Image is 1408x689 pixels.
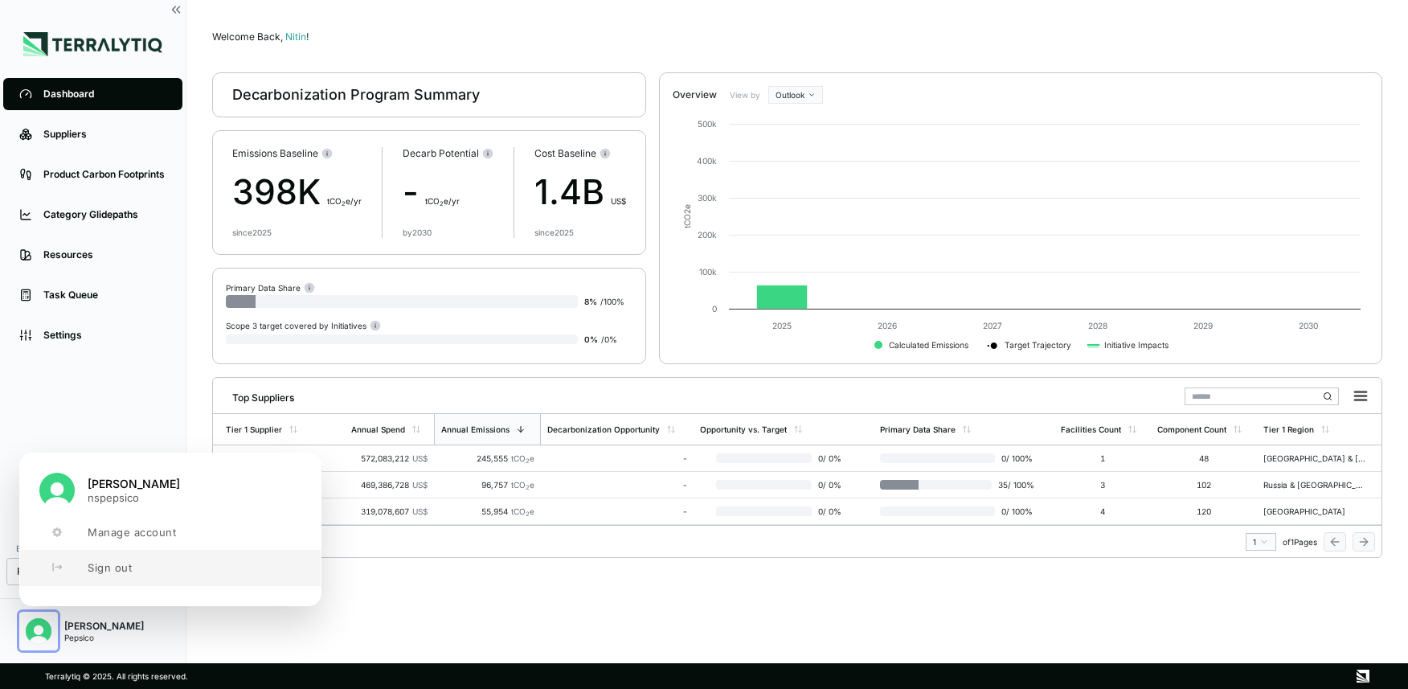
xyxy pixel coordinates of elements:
text: 2029 [1193,321,1213,330]
div: 96,757 [440,480,534,490]
span: 0 / 100 % [995,506,1035,516]
div: Cost Baseline [534,147,626,160]
p: nspepsico [88,490,180,503]
span: tCO e [511,453,534,463]
div: Suppliers [43,128,166,141]
div: Category Glidepaths [43,208,166,221]
div: [GEOGRAPHIC_DATA] & [GEOGRAPHIC_DATA] [1263,453,1366,463]
div: Tier 1 Region [1263,424,1314,434]
span: 0 / 0 % [812,453,854,463]
div: Business Units Displayed [6,539,179,558]
div: by 2030 [403,228,432,237]
sub: 2 [342,200,346,207]
div: Component Count [1157,424,1226,434]
div: - [547,480,687,490]
span: Nitin [285,31,309,43]
div: [GEOGRAPHIC_DATA] [1263,506,1366,516]
span: ! [306,31,309,43]
label: View by [730,90,762,100]
span: 0 / 0 % [812,506,854,516]
span: US$ [412,453,428,463]
span: 0 / 0 % [812,480,854,490]
span: Outlook [776,90,804,100]
div: 48 [1157,453,1250,463]
span: Sign out [88,561,132,574]
div: 3 [1061,480,1144,490]
div: Primary Data Share [880,424,956,434]
text: 2025 [772,321,792,330]
text: 500k [698,119,717,129]
div: Settings [43,329,166,342]
div: 4 [1061,506,1144,516]
span: 35 / 100 % [992,480,1034,490]
img: Nitin Shetty [39,473,75,508]
span: US$ [412,480,428,490]
span: / 0 % [601,334,617,344]
span: [PERSON_NAME] [88,477,180,491]
span: 0 % [584,334,598,344]
div: Scope 3 target covered by Initiatives [226,319,381,331]
div: 120 [1157,506,1250,516]
div: since 2025 [232,228,272,237]
span: Manage account [88,526,176,539]
div: 1.4B [534,166,626,218]
div: 572,083,212 [351,453,428,463]
div: 55,954 [440,506,534,516]
div: Resources [43,248,166,261]
img: Nitin Shetty [26,618,51,644]
div: Dashboard [43,88,166,100]
span: 8 % [584,297,597,306]
div: Opportunity vs. Target [700,424,787,434]
img: Logo [23,32,162,56]
div: 469,386,728 [351,480,428,490]
tspan: 2 [682,209,692,214]
div: 319,078,607 [351,506,428,516]
span: / 100 % [600,297,624,306]
span: t CO e/yr [425,196,460,206]
text: 2030 [1299,321,1318,330]
div: since 2025 [534,228,574,237]
div: - [547,506,687,516]
div: Pepsico [64,633,144,642]
div: Emissions Baseline [232,147,362,160]
text: 0 [712,304,717,314]
text: 2026 [878,321,897,330]
text: 400k [697,156,717,166]
div: 245,555 [440,453,534,463]
div: Task Queue [43,289,166,301]
div: - [547,453,687,463]
div: 398K [232,166,362,218]
span: of 1 Pages [1283,537,1317,547]
span: 0 / 100 % [995,453,1035,463]
div: 1 [1061,453,1144,463]
div: Tier 1 Supplier [226,424,282,434]
div: Decarbonization Opportunity [547,424,660,434]
text: Target Trajectory [1005,340,1071,351]
span: tCO e [511,480,534,490]
span: Pepsico (All) [17,565,73,578]
text: 2027 [983,321,1002,330]
div: 102 [1157,480,1250,490]
text: Calculated Emissions [889,340,968,350]
div: Annual Spend [351,424,405,434]
sub: 2 [526,484,530,491]
sub: 2 [526,457,530,465]
div: User button popover [19,453,321,606]
text: 100k [699,267,717,277]
text: Initiative Impacts [1104,340,1169,351]
div: Decarb Potential [403,147,493,160]
div: Primary Data Share [226,281,315,293]
div: Russia & [GEOGRAPHIC_DATA] [1263,480,1366,490]
sub: 2 [526,511,530,518]
text: 300k [698,193,717,203]
text: 200k [698,230,717,240]
div: [PERSON_NAME] [64,620,144,633]
button: Close user button [19,612,58,650]
div: 1 [1253,537,1269,547]
div: Decarbonization Program Summary [232,85,480,105]
div: Overview [673,88,717,101]
span: t CO e/yr [327,196,362,206]
div: Top Suppliers [219,385,294,404]
text: tCO e [682,204,692,228]
span: US$ [412,506,428,516]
